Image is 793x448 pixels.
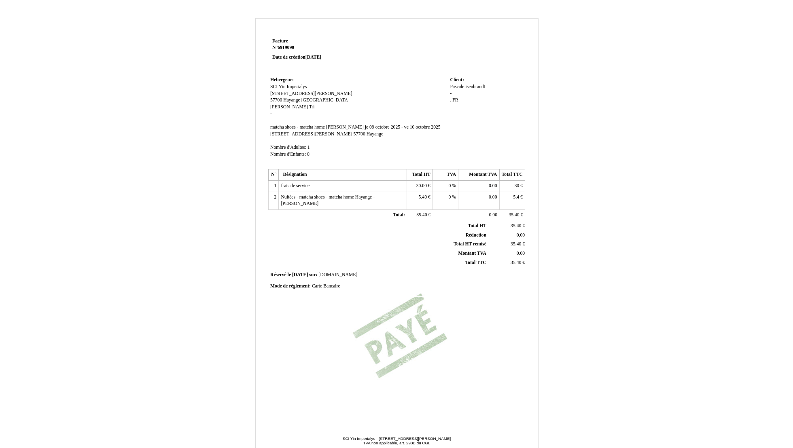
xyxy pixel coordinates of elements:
[511,260,521,265] span: 35.40
[416,183,427,188] span: 30.00
[363,441,430,445] span: TVA non applicable, art. 293B du CGI.
[279,169,407,181] th: Désignation
[272,44,369,51] strong: N°
[449,183,451,188] span: 0
[407,181,433,192] td: €
[513,194,519,200] span: 5.4
[419,194,427,200] span: 5.40
[343,436,451,441] span: SCI Yin Imperialys - [STREET_ADDRESS][PERSON_NAME]
[450,104,452,110] span: -
[270,131,352,137] span: [STREET_ADDRESS][PERSON_NAME]
[270,125,364,130] span: matcha shoes - matcha home [PERSON_NAME]
[301,97,350,103] span: [GEOGRAPHIC_DATA]
[511,223,521,228] span: 35.40
[270,272,291,277] span: Réservé le
[270,111,272,116] span: -
[272,55,321,60] strong: Date de création
[312,283,340,289] span: Carte Bancaire
[283,97,300,103] span: Hayange
[367,131,384,137] span: Hayange
[278,45,294,50] span: 6919090
[488,258,526,267] td: €
[511,241,521,247] span: 35.40
[509,212,519,218] span: 35.40
[514,183,519,188] span: 30
[270,84,307,89] span: SCI Yin Imperialys
[465,84,485,89] span: isenbrandt
[270,283,311,289] span: Mode de règlement:
[450,91,452,96] span: -
[517,232,525,238] span: 0,00
[458,169,499,181] th: Montant TVA
[309,104,315,110] span: Tri
[272,38,288,44] span: Facture
[468,223,486,228] span: Total HT
[452,97,458,103] span: FR
[270,91,352,96] span: [STREET_ADDRESS][PERSON_NAME]
[489,183,497,188] span: 0.00
[270,145,306,150] span: Nombre d'Adultes:
[465,260,486,265] span: Total TTC
[489,194,497,200] span: 0.00
[489,212,497,218] span: 0.00
[488,240,526,249] td: €
[281,183,310,188] span: frais de service
[450,84,464,89] span: Pascale
[269,181,279,192] td: 1
[292,272,308,277] span: [DATE]
[354,131,365,137] span: 57700
[270,104,308,110] span: [PERSON_NAME]
[305,55,321,60] span: [DATE]
[458,251,486,256] span: Montant TVA
[433,192,458,209] td: %
[270,152,306,157] span: Nombre d'Enfants:
[393,212,405,218] span: Total:
[433,169,458,181] th: TVA
[454,241,486,247] span: Total HT remisé
[499,181,525,192] td: €
[318,272,357,277] span: [DOMAIN_NAME]
[450,77,464,82] span: Client:
[499,210,525,221] td: €
[407,210,433,221] td: €
[307,145,310,150] span: 1
[269,169,279,181] th: N°
[269,192,279,209] td: 2
[309,272,317,277] span: sur:
[488,222,526,230] td: €
[499,169,525,181] th: Total TTC
[449,194,451,200] span: 0
[416,212,427,218] span: 35.40
[270,97,282,103] span: 57700
[450,97,451,103] span: .
[407,192,433,209] td: €
[365,125,441,130] span: je 09 octobre 2025 - ve 10 octobre 2025
[499,192,525,209] td: €
[517,251,525,256] span: 0.00
[270,77,294,82] span: Hebergeur:
[466,232,486,238] span: Réduction
[433,181,458,192] td: %
[407,169,433,181] th: Total HT
[281,194,375,207] span: Nuitées - matcha shoes - matcha home Hayange - [PERSON_NAME]
[307,152,310,157] span: 0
